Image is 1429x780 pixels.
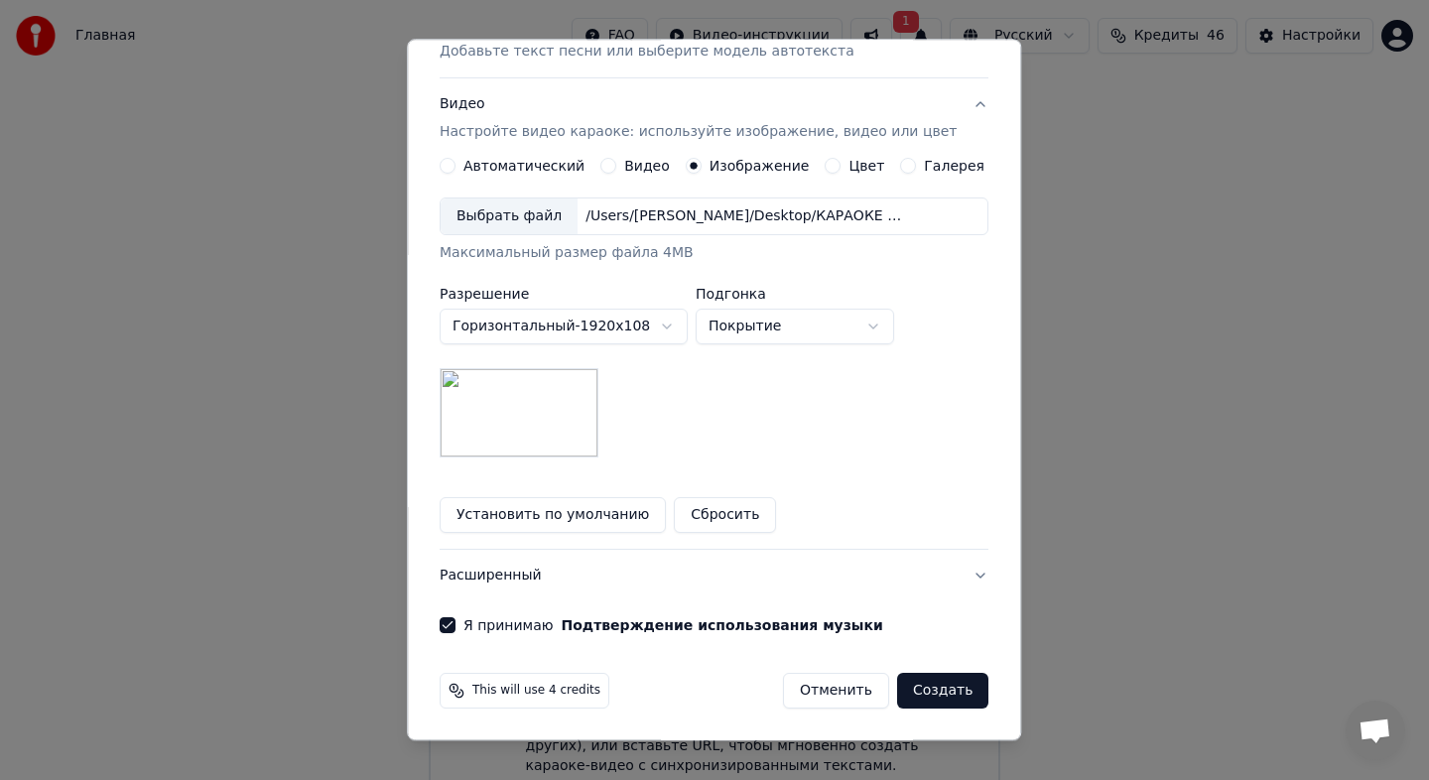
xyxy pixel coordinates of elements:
[440,287,688,301] label: Разрешение
[440,497,666,533] button: Установить по умолчанию
[440,94,957,142] div: Видео
[897,673,988,709] button: Создать
[440,78,988,158] button: ВидеоНастройте видео караоке: используйте изображение, видео или цвет
[624,159,670,173] label: Видео
[440,158,988,549] div: ВидеоНастройте видео караоке: используйте изображение, видео или цвет
[696,287,894,301] label: Подгонка
[675,497,777,533] button: Сбросить
[849,159,885,173] label: Цвет
[562,618,883,632] button: Я принимаю
[710,159,810,173] label: Изображение
[463,618,883,632] label: Я принимаю
[783,673,889,709] button: Отменить
[441,198,578,234] div: Выбрать файл
[440,243,988,263] div: Максимальный размер файла 4MB
[463,159,585,173] label: Автоматический
[440,550,988,601] button: Расширенный
[925,159,985,173] label: Галерея
[472,683,600,699] span: This will use 4 credits
[578,206,915,226] div: /Users/[PERSON_NAME]/Desktop/КАРАОКЕ 2025/background (1).jpg
[440,42,854,62] p: Добавьте текст песни или выберите модель автотекста
[440,122,957,142] p: Настройте видео караоке: используйте изображение, видео или цвет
